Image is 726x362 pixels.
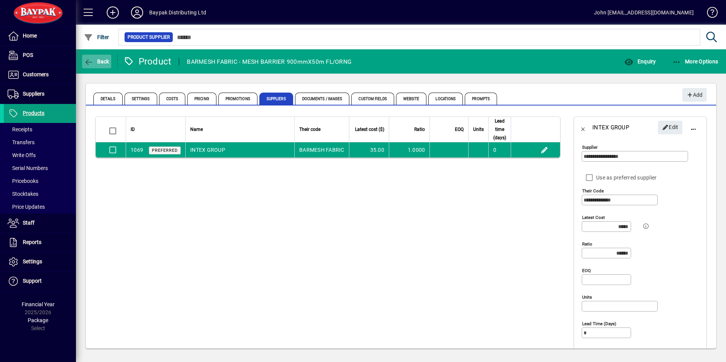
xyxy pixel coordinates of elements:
[4,85,76,104] a: Suppliers
[4,233,76,252] a: Reports
[149,6,206,19] div: Baypak Distributing Ltd
[152,148,178,153] span: Preferred
[295,93,350,105] span: Documents / Images
[686,89,702,101] span: Add
[465,93,497,105] span: Prompts
[101,6,125,19] button: Add
[351,93,394,105] span: Custom Fields
[299,125,320,134] span: Their code
[538,144,551,156] button: Edit
[28,317,48,323] span: Package
[23,258,42,264] span: Settings
[493,117,506,142] span: Lead time (days)
[23,220,35,226] span: Staff
[670,55,720,68] button: More Options
[131,146,143,154] div: 1069
[259,93,293,105] span: Suppliers
[8,126,32,132] span: Receipts
[131,125,135,134] span: ID
[582,145,598,150] mat-label: Supplier
[414,125,425,134] span: Ratio
[8,165,48,171] span: Serial Numbers
[624,58,656,65] span: Enquiry
[582,241,592,247] mat-label: Ratio
[76,55,118,68] app-page-header-button: Back
[93,93,123,105] span: Details
[23,71,49,77] span: Customers
[8,204,45,210] span: Price Updates
[125,6,149,19] button: Profile
[592,121,629,134] div: INTEX GROUP
[658,121,682,134] button: Edit
[159,93,186,105] span: Costs
[22,301,55,307] span: Financial Year
[4,200,76,213] a: Price Updates
[187,56,352,68] div: BARMESH FABRIC - MESH BARRIER 900mmX50m FL/ORNG
[682,88,707,102] button: Add
[218,93,257,105] span: Promotions
[488,142,511,157] td: 0
[582,268,591,273] mat-label: EOQ
[4,272,76,291] a: Support
[389,142,429,157] td: 1.0000
[8,178,38,184] span: Pricebooks
[82,30,111,44] button: Filter
[84,34,109,40] span: Filter
[396,93,427,105] span: Website
[23,110,44,116] span: Products
[684,118,702,137] button: More options
[4,252,76,271] a: Settings
[349,142,389,157] td: 35.00
[8,139,35,145] span: Transfers
[4,136,76,149] a: Transfers
[4,214,76,233] a: Staff
[4,65,76,84] a: Customers
[128,33,170,41] span: Product Supplier
[185,142,294,157] td: INTEX GROUP
[582,321,616,326] mat-label: Lead time (days)
[672,58,718,65] span: More Options
[4,187,76,200] a: Stocktakes
[23,91,44,97] span: Suppliers
[82,55,111,68] button: Back
[84,58,109,65] span: Back
[662,121,679,134] span: Edit
[4,46,76,65] a: POS
[582,294,592,300] mat-label: Units
[582,188,604,194] mat-label: Their code
[123,55,172,68] div: Product
[23,239,41,245] span: Reports
[4,27,76,46] a: Home
[455,125,464,134] span: EOQ
[8,191,38,197] span: Stocktakes
[355,125,384,134] span: Latest cost ($)
[4,175,76,187] a: Pricebooks
[4,149,76,162] a: Write Offs
[701,2,717,26] a: Knowledge Base
[473,125,484,134] span: Units
[594,6,694,19] div: John [EMAIL_ADDRESS][DOMAIN_NAME]
[23,33,37,39] span: Home
[428,93,463,105] span: Locations
[4,162,76,175] a: Serial Numbers
[294,142,349,157] td: BARMESH FABRIC
[190,125,203,134] span: Name
[8,152,36,158] span: Write Offs
[187,93,216,105] span: Pricing
[4,123,76,136] a: Receipts
[23,52,33,58] span: POS
[574,118,592,137] button: Back
[622,55,658,68] button: Enquiry
[125,93,157,105] span: Settings
[582,215,605,220] mat-label: Latest cost
[23,278,42,284] span: Support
